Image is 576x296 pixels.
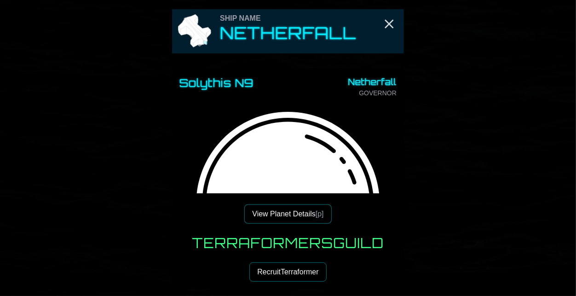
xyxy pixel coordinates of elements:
[348,75,397,98] div: GOVERNOR
[179,75,253,90] h3: Solythis N9
[316,210,324,218] span: [p]
[348,75,397,88] span: Netherfall
[382,17,397,31] button: Close
[192,235,384,251] h3: Terraformers Guild
[220,13,357,24] div: Ship Name
[249,262,326,282] button: RecruitTerraformer
[220,24,357,42] h2: Netherfall
[176,13,213,50] img: Ship Icon
[244,204,331,224] button: View Planet Details[p]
